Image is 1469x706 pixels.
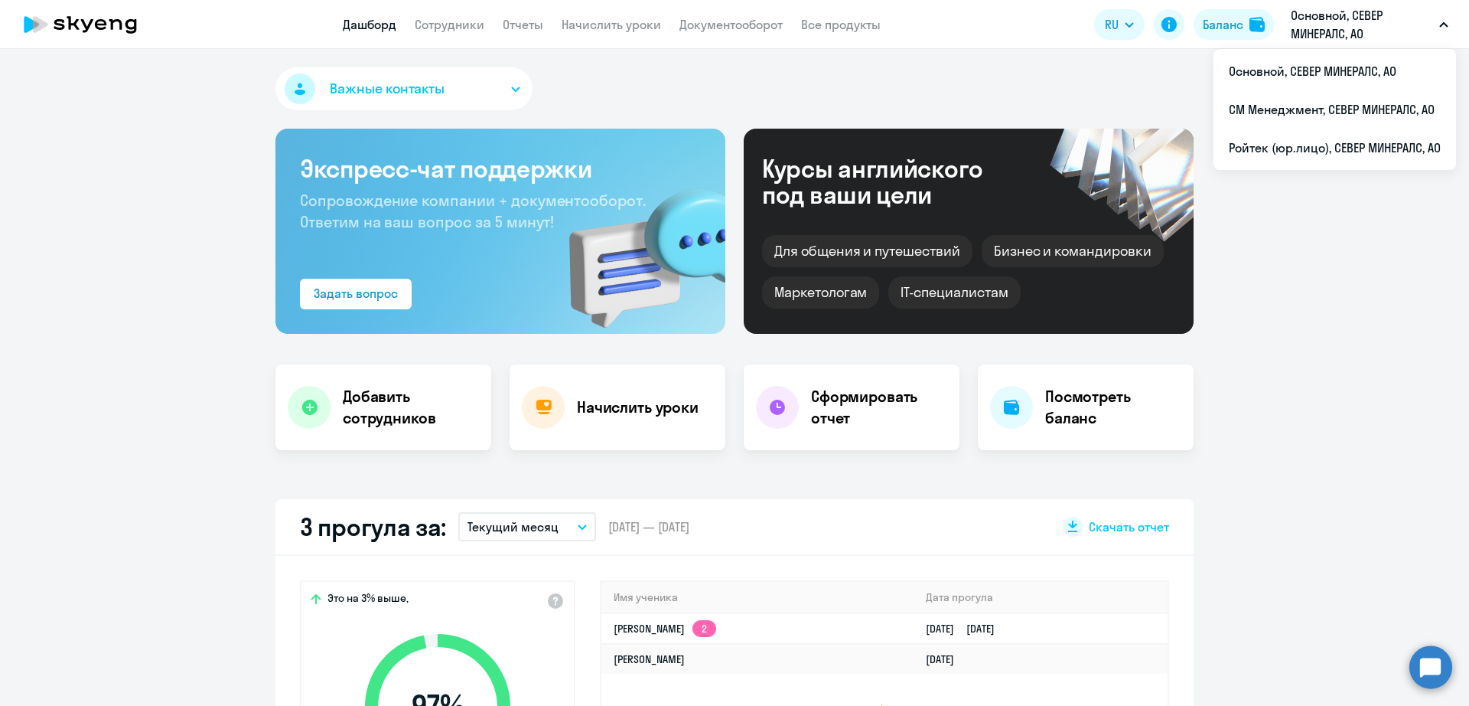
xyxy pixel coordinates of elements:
span: RU [1105,15,1119,34]
div: IT-специалистам [888,276,1020,309]
button: Важные контакты [275,67,533,110]
span: Скачать отчет [1089,518,1169,535]
a: Все продукты [801,17,881,32]
h4: Сформировать отчет [811,386,947,429]
h4: Добавить сотрудников [343,386,479,429]
img: bg-img [547,162,725,334]
a: Документооборот [679,17,783,32]
button: Балансbalance [1194,9,1274,40]
button: Текущий месяц [458,512,596,541]
div: Задать вопрос [314,284,398,302]
span: Это на 3% выше, [327,591,409,610]
p: Основной, СЕВЕР МИНЕРАЛС, АО [1291,6,1433,43]
h4: Начислить уроки [577,397,699,418]
a: Дашборд [343,17,396,32]
div: Баланс [1203,15,1243,34]
img: balance [1249,17,1265,32]
th: Имя ученика [601,582,914,613]
a: [PERSON_NAME] [614,652,685,666]
app-skyeng-badge: 2 [692,620,716,637]
h3: Экспресс-чат поддержки [300,153,701,184]
span: Сопровождение компании + документооборот. Ответим на ваш вопрос за 5 минут! [300,191,646,231]
button: RU [1094,9,1145,40]
p: Текущий месяц [467,518,559,536]
h2: 3 прогула за: [300,512,446,542]
span: Важные контакты [330,79,445,99]
a: [PERSON_NAME]2 [614,622,716,636]
a: Начислить уроки [562,17,661,32]
th: Дата прогула [914,582,1168,613]
ul: RU [1213,49,1456,170]
div: Бизнес и командировки [982,235,1164,267]
button: Задать вопрос [300,279,412,309]
span: [DATE] — [DATE] [608,518,689,535]
a: Сотрудники [415,17,484,32]
div: Курсы английского под ваши цели [762,155,1024,208]
button: Основной, СЕВЕР МИНЕРАЛС, АО [1283,6,1456,43]
div: Для общения и путешествий [762,235,972,267]
a: [DATE] [926,652,966,666]
a: Отчеты [503,17,543,32]
h4: Посмотреть баланс [1045,386,1181,429]
a: [DATE][DATE] [926,622,1007,636]
div: Маркетологам [762,276,879,309]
